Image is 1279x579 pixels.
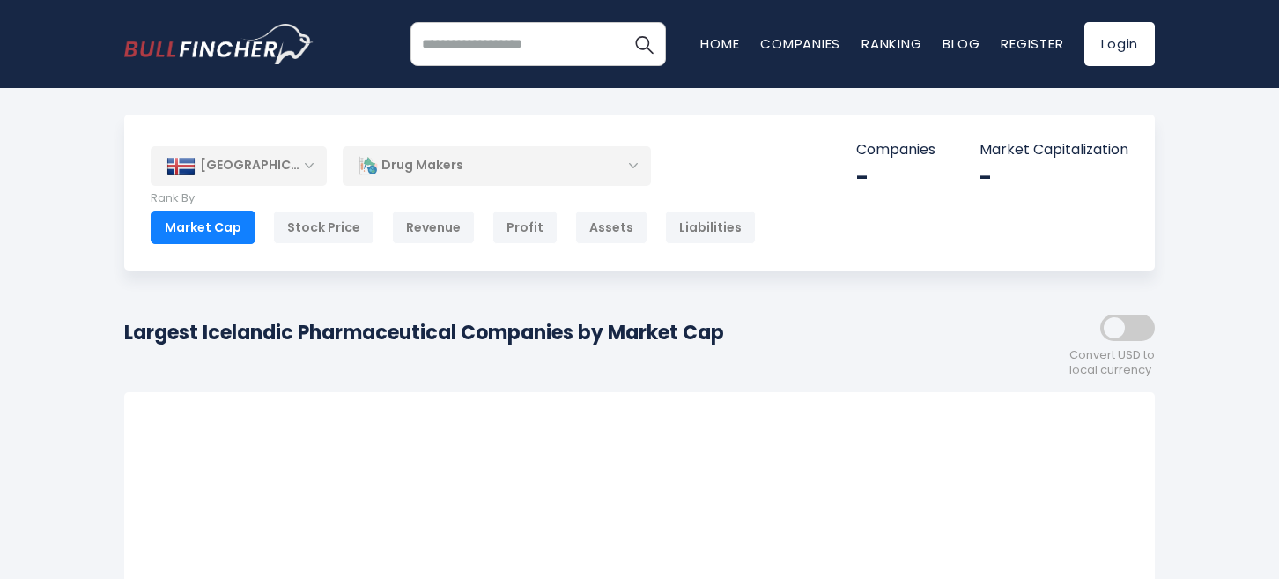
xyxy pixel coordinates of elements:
span: Convert USD to local currency [1069,348,1155,378]
h1: Largest Icelandic Pharmaceutical Companies by Market Cap [124,318,724,347]
div: Liabilities [665,211,756,244]
a: Companies [760,34,840,53]
a: Home [700,34,739,53]
div: Profit [492,211,558,244]
a: Ranking [861,34,921,53]
a: Register [1001,34,1063,53]
img: bullfincher logo [124,24,314,64]
p: Rank By [151,191,756,206]
div: - [856,164,935,191]
div: - [980,164,1128,191]
a: Blog [943,34,980,53]
div: Drug Makers [343,145,651,186]
p: Market Capitalization [980,141,1128,160]
div: Market Cap [151,211,255,244]
button: Search [622,22,666,66]
a: Login [1084,22,1155,66]
div: [GEOGRAPHIC_DATA] [151,146,327,185]
div: Revenue [392,211,475,244]
a: Go to homepage [124,24,314,64]
div: Stock Price [273,211,374,244]
div: Assets [575,211,647,244]
p: Companies [856,141,935,160]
